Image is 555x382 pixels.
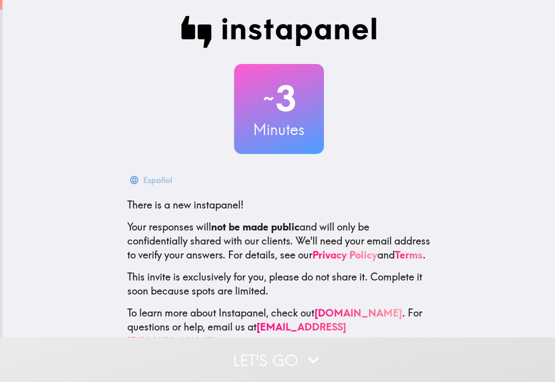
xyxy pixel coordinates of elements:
[234,119,324,140] h3: Minutes
[127,306,431,348] p: To learn more about Instapanel, check out . For questions or help, email us at .
[181,16,377,48] img: Instapanel
[127,220,431,262] p: Your responses will and will only be confidentially shared with our clients. We'll need your emai...
[143,173,172,187] div: Español
[127,270,431,298] p: This invite is exclusively for you, please do not share it. Complete it soon because spots are li...
[262,83,276,113] span: ~
[312,248,377,261] a: Privacy Policy
[234,78,324,119] h2: 3
[127,198,244,211] span: There is a new instapanel!
[314,306,402,319] a: [DOMAIN_NAME]
[127,170,176,190] button: Español
[395,248,423,261] a: Terms
[211,220,299,233] b: not be made public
